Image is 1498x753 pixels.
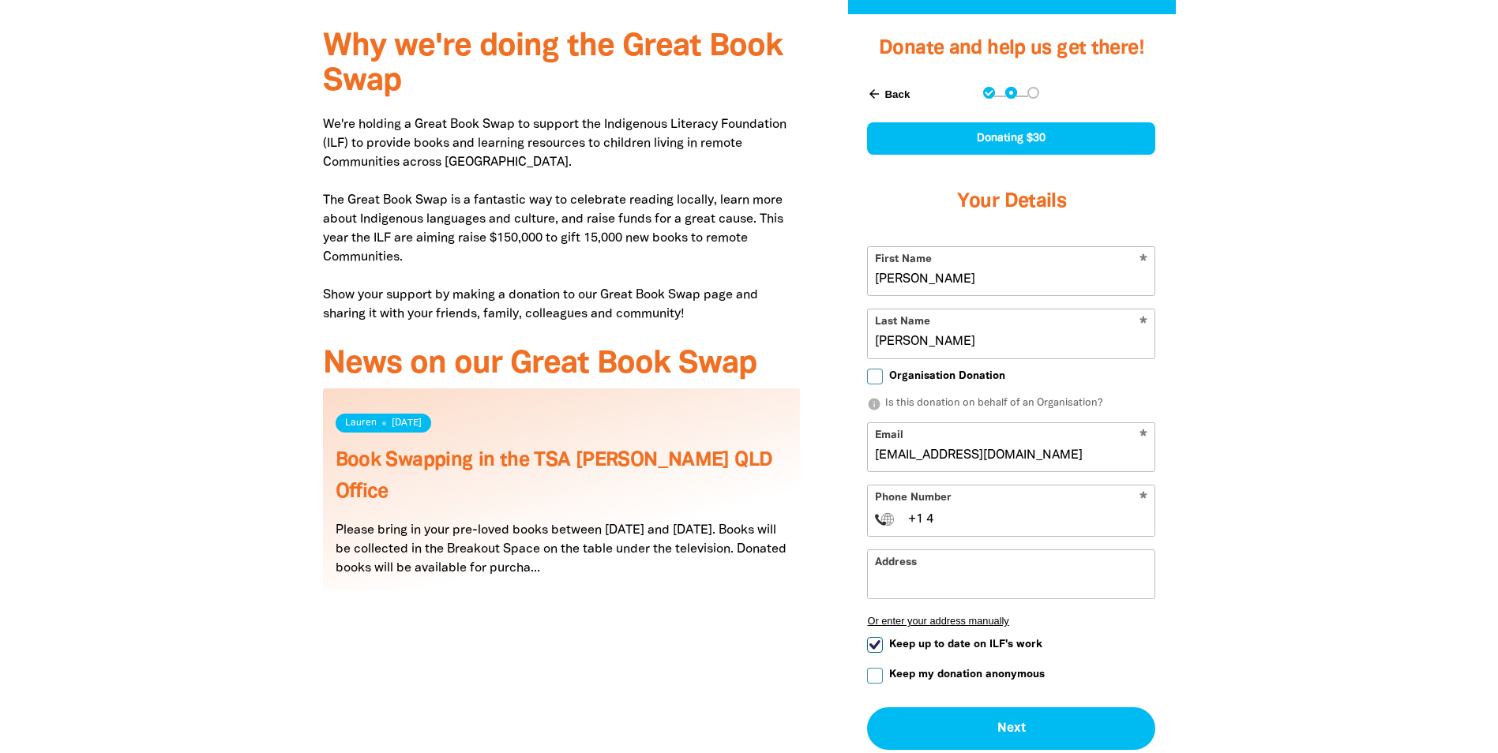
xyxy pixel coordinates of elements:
input: Keep up to date on ILF's work [867,637,883,653]
i: arrow_back [867,87,881,101]
span: Organisation Donation [889,369,1005,384]
div: Paginated content [323,388,801,609]
button: Back [861,81,916,107]
button: Navigate to step 1 of 3 to enter your donation amount [983,87,995,99]
i: info [867,397,881,411]
button: Navigate to step 2 of 3 to enter your details [1005,87,1017,99]
button: Navigate to step 3 of 3 to enter your payment details [1027,87,1039,99]
input: Keep my donation anonymous [867,668,883,684]
input: Organisation Donation [867,369,883,384]
i: Required [1139,492,1147,507]
div: Donating $30 [867,122,1155,155]
p: Is this donation on behalf of an Organisation? [867,396,1155,412]
span: Keep my donation anonymous [889,667,1045,682]
button: Or enter your address manually [867,615,1155,627]
h3: Your Details [867,170,1155,234]
a: Book Swapping in the TSA [PERSON_NAME] QLD Office [336,451,773,501]
button: Next [867,707,1155,750]
span: Donate and help us get there! [879,39,1144,58]
span: Why we're doing the Great Book Swap [323,32,783,96]
p: We're holding a Great Book Swap to support the Indigenous Literacy Foundation (ILF) to provide bo... [323,115,801,324]
span: Keep up to date on ILF's work [889,637,1042,652]
h3: News on our Great Book Swap [323,347,801,382]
